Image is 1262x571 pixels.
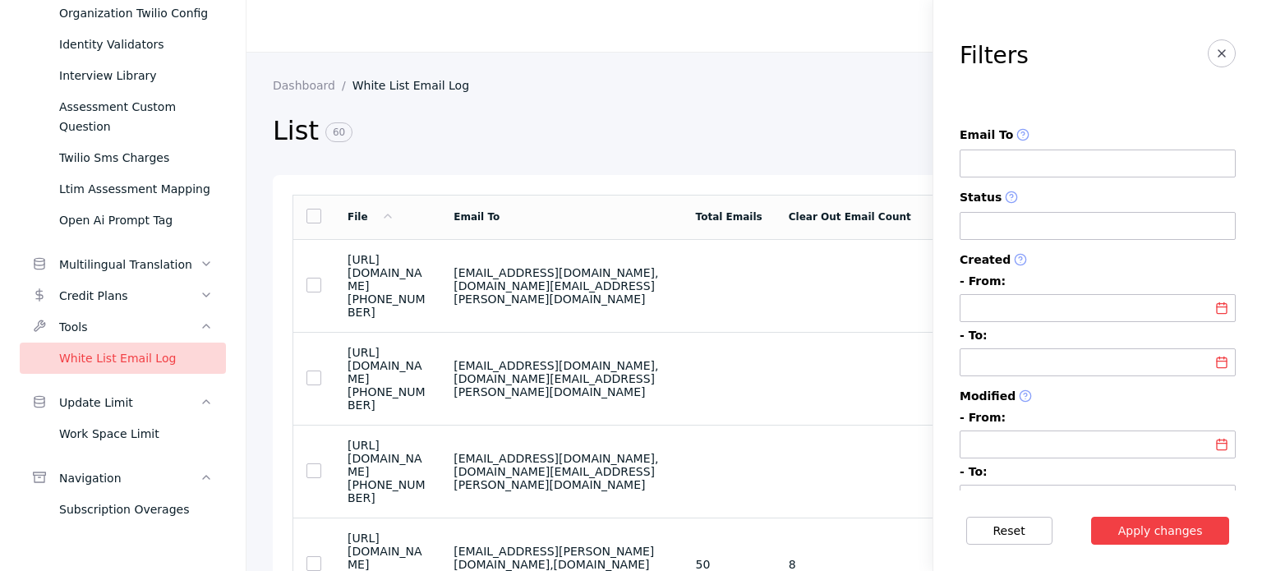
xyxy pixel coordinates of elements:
a: White List Email Log [20,343,226,374]
a: Total Emails [696,211,762,223]
section: [URL][DOMAIN_NAME][PHONE_NUMBER] [348,346,427,412]
a: Email To [454,211,500,223]
section: 50 [696,558,762,571]
div: Credit Plans [59,286,200,306]
div: Work Space Limit [59,424,213,444]
div: Subscription Overages [59,500,213,519]
div: Tools [59,317,200,337]
section: [EMAIL_ADDRESS][DOMAIN_NAME],[DOMAIN_NAME][EMAIL_ADDRESS][PERSON_NAME][DOMAIN_NAME] [454,359,669,398]
section: [EMAIL_ADDRESS][DOMAIN_NAME],[DOMAIN_NAME][EMAIL_ADDRESS][PERSON_NAME][DOMAIN_NAME] [454,452,669,491]
label: - To: [960,329,1236,342]
a: Work Space Limit [20,418,226,449]
span: 60 [325,122,352,142]
a: Interview Library [20,60,226,91]
div: Twilio Sms Charges [59,148,213,168]
label: Email To [960,128,1236,143]
div: Ltim Assessment Mapping [59,179,213,199]
h3: Filters [960,43,1029,69]
div: Identity Validators [59,35,213,54]
label: Modified [960,389,1236,404]
div: Navigation [59,468,200,488]
label: - To: [960,465,1236,478]
a: Assessment Custom Question [20,91,226,142]
label: - From: [960,411,1236,424]
div: White List Email Log [59,348,213,368]
div: Assessment Custom Question [59,97,213,136]
div: Multilingual Translation [59,255,200,274]
section: [URL][DOMAIN_NAME][PHONE_NUMBER] [348,253,427,319]
a: Subscription Overages [20,494,226,525]
label: Status [960,191,1236,205]
a: Dashboard [273,79,352,92]
button: Apply changes [1091,517,1230,545]
label: - From: [960,274,1236,288]
div: Interview Library [59,66,213,85]
label: Created [960,253,1236,268]
div: Update Limit [59,393,200,412]
button: Reset [966,517,1052,545]
a: File [348,211,394,223]
div: Organization Twilio Config [59,3,213,23]
h2: List [273,114,1133,149]
a: Clear Out Email Count [789,211,911,223]
a: Ltim Assessment Mapping [20,173,226,205]
section: [EMAIL_ADDRESS][DOMAIN_NAME],[DOMAIN_NAME][EMAIL_ADDRESS][PERSON_NAME][DOMAIN_NAME] [454,266,669,306]
a: Open Ai Prompt Tag [20,205,226,236]
a: Identity Validators [20,29,226,60]
a: White List Email Log [352,79,482,92]
a: Twilio Sms Charges [20,142,226,173]
section: [URL][DOMAIN_NAME][PHONE_NUMBER] [348,439,427,504]
section: 8 [789,558,911,571]
div: Open Ai Prompt Tag [59,210,213,230]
